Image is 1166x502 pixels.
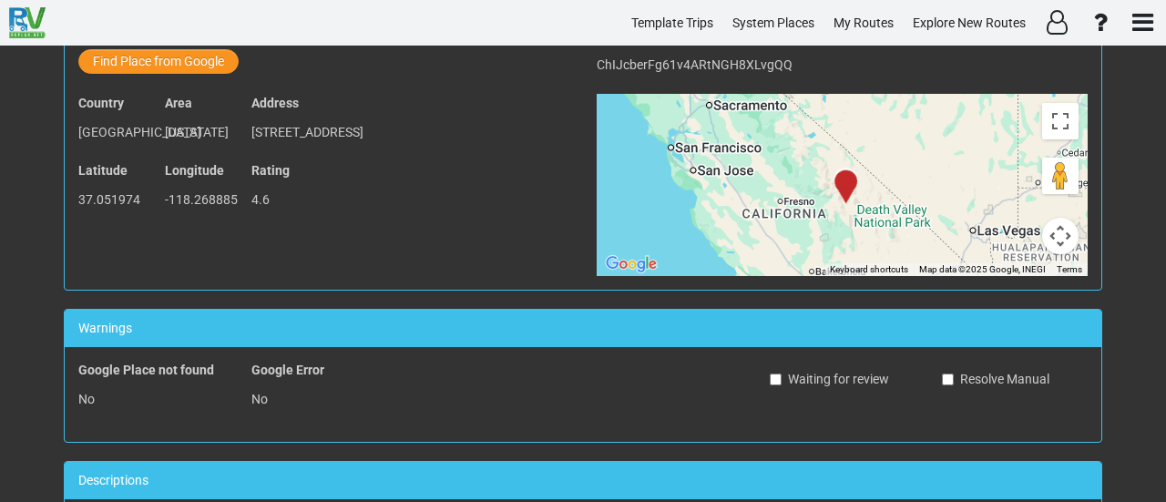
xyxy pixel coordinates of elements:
span: -118.268885 [165,192,238,207]
div: Descriptions [65,462,1101,499]
label: Rating [251,161,290,179]
a: Explore New Routes [905,5,1034,41]
span: My Routes [834,15,894,30]
label: Area [165,94,192,112]
label: Waiting for review [770,370,889,388]
a: Terms (opens in new tab) [1057,264,1082,274]
button: Map camera controls [1042,218,1079,254]
img: RvPlanetLogo.png [9,7,46,38]
button: Drag Pegman onto the map to open Street View [1042,158,1079,194]
span: Map data ©2025 Google, INEGI [919,264,1046,274]
a: Open this area in Google Maps (opens a new window) [601,252,661,276]
span: Explore New Routes [913,15,1026,30]
button: Toggle fullscreen view [1042,103,1079,139]
label: Google Place not found [78,361,214,379]
label: Country [78,94,124,112]
div: Warnings [65,310,1101,347]
span: Template Trips [631,15,713,30]
label: Google Error [251,361,324,379]
label: Resolve Manual [942,370,1049,388]
a: My Routes [825,5,902,41]
button: Keyboard shortcuts [830,263,908,276]
label: Latitude [78,161,128,179]
label: Address [251,94,299,112]
a: Template Trips [623,5,721,41]
span: [US_STATE] [165,125,229,139]
span: ChIJcberFg61v4ARtNGH8XLvgQQ [597,57,793,72]
button: Find Place from Google [78,49,239,74]
label: Longitude [165,161,224,179]
span: No [78,392,95,406]
a: System Places [724,5,823,41]
img: Google [601,252,661,276]
span: No [251,392,268,406]
input: Waiting for review [770,374,782,385]
span: System Places [732,15,814,30]
span: 4.6 [251,192,270,207]
span: 37.051974 [78,192,140,207]
span: [STREET_ADDRESS] [251,125,363,139]
input: Resolve Manual [942,374,954,385]
span: [GEOGRAPHIC_DATA] [78,125,201,139]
